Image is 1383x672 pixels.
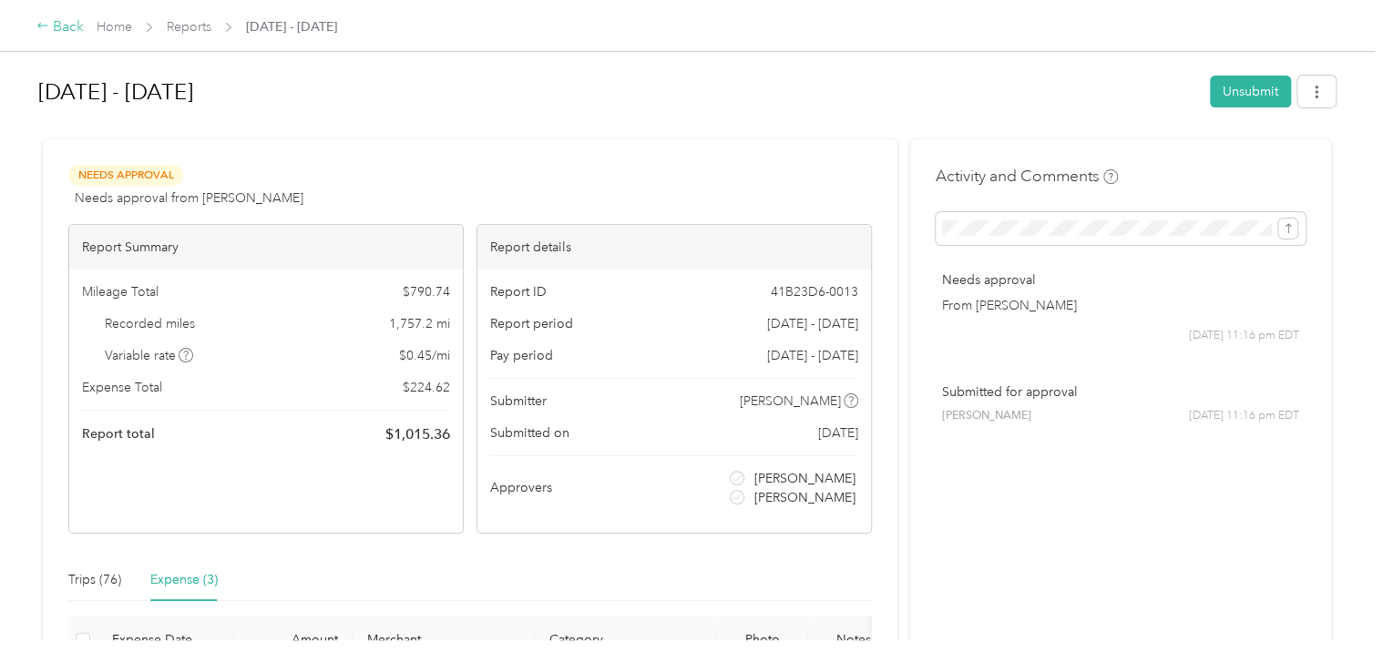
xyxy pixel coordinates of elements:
[68,570,121,590] div: Trips (76)
[403,378,450,397] span: $ 224.62
[490,423,569,443] span: Submitted on
[818,423,858,443] span: [DATE]
[477,225,871,270] div: Report details
[97,616,234,666] th: Expense Date
[1210,76,1291,107] button: Unsubmit
[82,282,159,301] span: Mileage Total
[535,616,717,666] th: Category
[767,314,858,333] span: [DATE] - [DATE]
[82,378,162,397] span: Expense Total
[399,346,450,365] span: $ 0.45 / mi
[167,19,211,35] a: Reports
[942,382,1299,402] p: Submitted for approval
[942,296,1299,315] p: From [PERSON_NAME]
[38,70,1197,114] h1: Sep 15 - 28, 2025
[36,16,84,38] div: Back
[490,478,552,497] span: Approvers
[150,570,218,590] div: Expense (3)
[68,165,183,186] span: Needs Approval
[403,282,450,301] span: $ 790.74
[353,616,535,666] th: Merchant
[82,424,155,443] span: Report total
[808,616,899,666] th: Notes
[69,225,463,270] div: Report Summary
[717,616,808,666] th: Photo
[754,469,855,488] span: [PERSON_NAME]
[942,270,1299,290] p: Needs approval
[771,282,858,301] span: 41B23D6-0013
[754,488,855,507] span: [PERSON_NAME]
[490,282,547,301] span: Report ID
[75,188,303,208] span: Needs approval from [PERSON_NAME]
[740,392,841,411] span: [PERSON_NAME]
[936,165,1118,188] h4: Activity and Comments
[385,423,450,445] span: $ 1,015.36
[490,392,547,411] span: Submitter
[490,346,553,365] span: Pay period
[1281,570,1383,672] iframe: Everlance-gr Chat Button Frame
[105,346,194,365] span: Variable rate
[1189,328,1299,344] span: [DATE] 11:16 pm EDT
[389,314,450,333] span: 1,757.2 mi
[490,314,573,333] span: Report period
[767,346,858,365] span: [DATE] - [DATE]
[942,408,1031,424] span: [PERSON_NAME]
[97,19,132,35] a: Home
[246,17,337,36] span: [DATE] - [DATE]
[1189,408,1299,424] span: [DATE] 11:16 pm EDT
[234,616,353,666] th: Amount
[105,314,195,333] span: Recorded miles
